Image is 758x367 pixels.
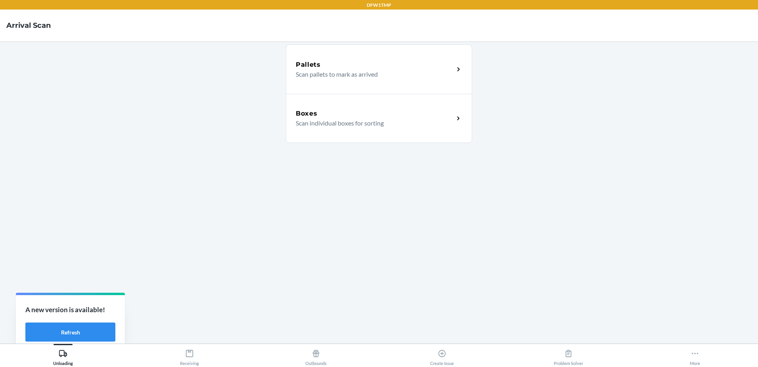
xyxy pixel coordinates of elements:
button: Create Issue [379,344,505,366]
button: Outbounds [253,344,379,366]
button: Refresh [25,323,115,342]
div: Create Issue [430,346,454,366]
p: Scan individual boxes for sorting [296,118,448,128]
button: Problem Solver [505,344,632,366]
p: DFW1TMP [367,2,391,9]
button: More [632,344,758,366]
h5: Pallets [296,60,321,70]
div: Problem Solver [554,346,583,366]
p: A new version is available! [25,305,115,315]
div: Unloading [53,346,73,366]
button: Receiving [126,344,253,366]
a: BoxesScan individual boxes for sorting [286,94,472,143]
h4: Arrival Scan [6,20,51,31]
div: Receiving [180,346,199,366]
p: Scan pallets to mark as arrived [296,70,448,79]
a: PalletsScan pallets to mark as arrived [286,44,472,94]
div: More [690,346,700,366]
div: Outbounds [305,346,327,366]
h5: Boxes [296,109,318,118]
